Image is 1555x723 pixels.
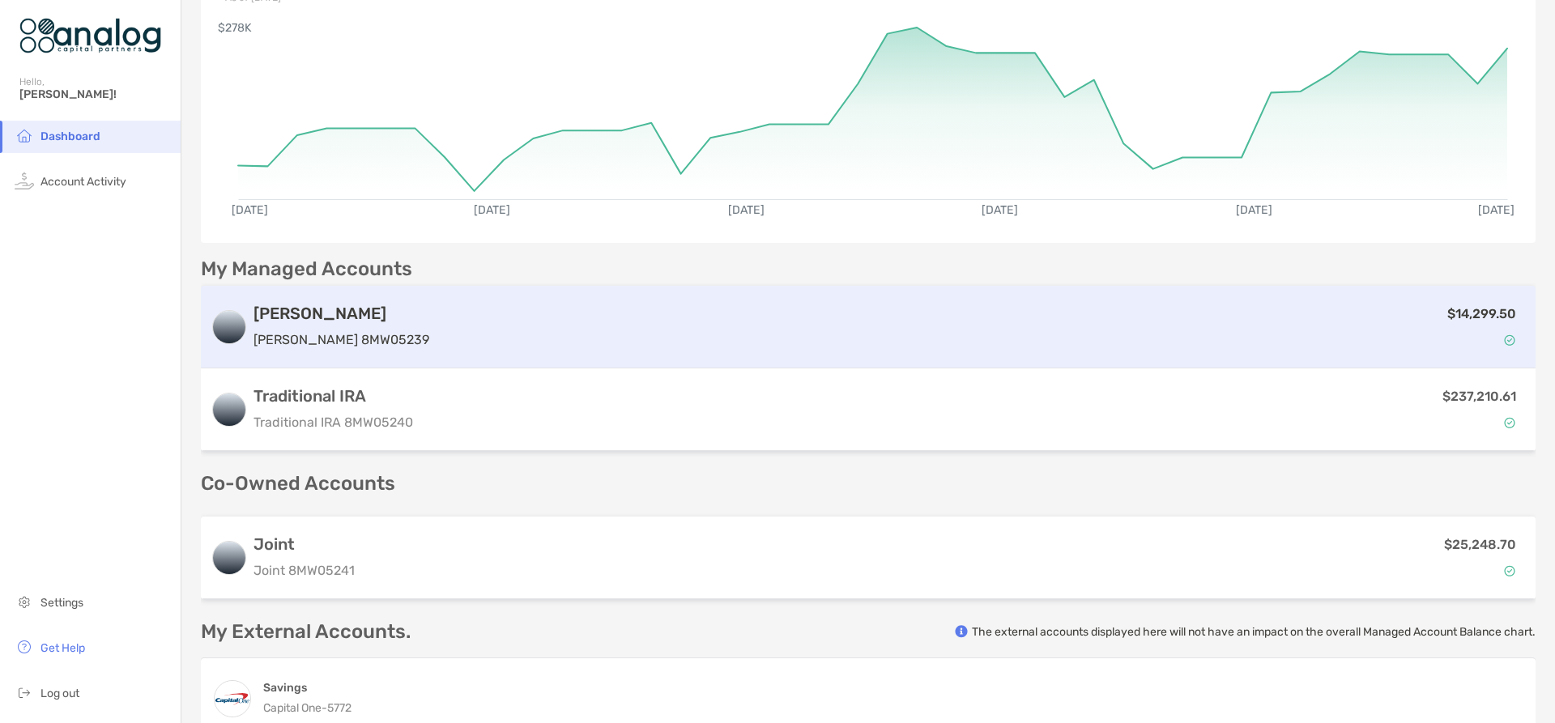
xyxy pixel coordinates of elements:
span: Capital One - [263,701,327,715]
p: Traditional IRA 8MW05240 [253,412,413,432]
img: activity icon [15,171,34,190]
span: Get Help [40,641,85,655]
img: Account Status icon [1504,565,1515,576]
text: [DATE] [474,203,510,217]
img: household icon [15,125,34,145]
img: get-help icon [15,637,34,657]
h3: Joint [253,534,355,554]
img: info [955,625,968,638]
img: settings icon [15,592,34,611]
h3: Traditional IRA [253,386,413,406]
span: Settings [40,596,83,610]
p: [PERSON_NAME] 8MW05239 [253,330,429,350]
text: [DATE] [982,203,1018,217]
p: Joint 8MW05241 [253,560,355,581]
span: [PERSON_NAME]! [19,87,171,101]
img: Zoe Logo [19,6,161,65]
text: [DATE] [232,203,268,217]
text: $278K [218,21,252,35]
span: Log out [40,687,79,700]
text: [DATE] [1478,203,1515,217]
p: $25,248.70 [1444,534,1516,555]
span: Dashboard [40,130,100,143]
img: 360 Performance Savings [215,681,250,717]
img: logout icon [15,683,34,702]
img: Account Status icon [1504,334,1515,346]
p: $237,210.61 [1442,386,1516,406]
h3: [PERSON_NAME] [253,304,429,323]
text: [DATE] [1236,203,1272,217]
p: My Managed Accounts [201,259,412,279]
img: logo account [213,393,245,426]
p: My External Accounts. [201,622,411,642]
text: [DATE] [728,203,765,217]
h4: Savings [263,680,351,695]
p: The external accounts displayed here will not have an impact on the overall Managed Account Balan... [972,624,1536,640]
img: Account Status icon [1504,417,1515,428]
img: logo account [213,311,245,343]
p: $14,299.50 [1447,304,1516,324]
span: Account Activity [40,175,126,189]
p: Co-Owned Accounts [201,474,1536,494]
img: logo account [213,542,245,574]
span: 5772 [327,701,351,715]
